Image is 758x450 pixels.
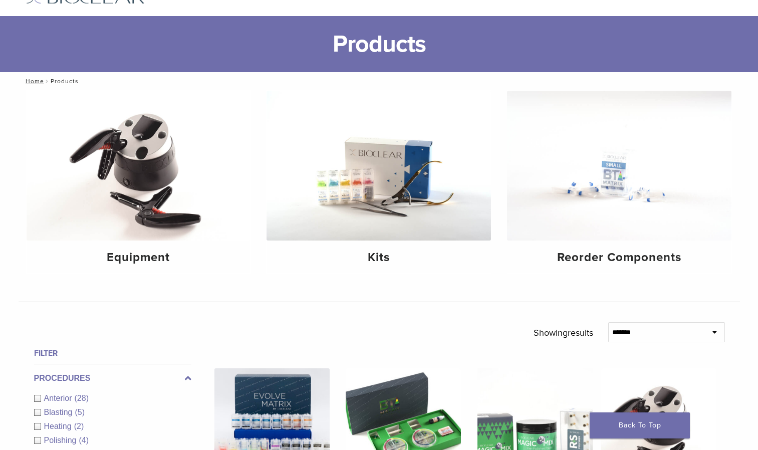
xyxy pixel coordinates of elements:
[507,91,731,273] a: Reorder Components
[267,91,491,241] img: Kits
[34,347,191,359] h4: Filter
[590,412,690,438] a: Back To Top
[75,408,85,416] span: (5)
[34,372,191,384] label: Procedures
[507,91,731,241] img: Reorder Components
[44,422,74,430] span: Heating
[275,249,483,267] h4: Kits
[27,91,251,273] a: Equipment
[44,79,51,84] span: /
[44,436,79,444] span: Polishing
[534,322,593,343] p: Showing results
[79,436,89,444] span: (4)
[267,91,491,273] a: Kits
[27,91,251,241] img: Equipment
[44,408,75,416] span: Blasting
[19,72,740,90] nav: Products
[515,249,723,267] h4: Reorder Components
[75,394,89,402] span: (28)
[44,394,75,402] span: Anterior
[74,422,84,430] span: (2)
[23,78,44,85] a: Home
[35,249,243,267] h4: Equipment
